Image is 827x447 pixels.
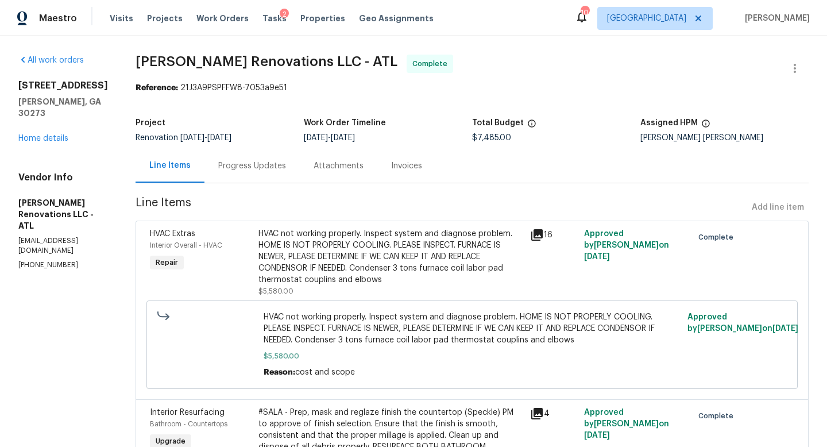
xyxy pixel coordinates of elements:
[300,13,345,24] span: Properties
[584,409,669,440] span: Approved by [PERSON_NAME] on
[472,119,524,127] h5: Total Budget
[581,7,589,18] div: 104
[151,257,183,268] span: Repair
[698,232,738,243] span: Complete
[18,236,108,256] p: [EMAIL_ADDRESS][DOMAIN_NAME]
[304,134,328,142] span: [DATE]
[304,134,355,142] span: -
[18,56,84,64] a: All work orders
[258,228,523,286] div: HVAC not working properly. Inspect system and diagnose problem. HOME IS NOT PROPERLY COOLING. PLE...
[150,409,225,417] span: Interior Resurfacing
[640,134,809,142] div: [PERSON_NAME] [PERSON_NAME]
[136,82,809,94] div: 21J3A9PSPFFW8-7053a9e51
[584,431,610,440] span: [DATE]
[584,230,669,261] span: Approved by [PERSON_NAME] on
[687,313,798,333] span: Approved by [PERSON_NAME] on
[110,13,133,24] span: Visits
[18,197,108,232] h5: [PERSON_NAME] Renovations LLC - ATL
[295,368,355,376] span: cost and scope
[772,325,798,333] span: [DATE]
[258,288,293,295] span: $5,580.00
[18,260,108,270] p: [PHONE_NUMBER]
[391,160,422,172] div: Invoices
[150,230,195,238] span: HVAC Extras
[607,13,686,24] span: [GEOGRAPHIC_DATA]
[527,119,536,134] span: The total cost of line items that have been proposed by Opendoor. This sum includes line items th...
[136,55,397,68] span: [PERSON_NAME] Renovations LLC - ATL
[698,410,738,422] span: Complete
[196,13,249,24] span: Work Orders
[262,14,287,22] span: Tasks
[180,134,231,142] span: -
[147,13,183,24] span: Projects
[18,80,108,91] h2: [STREET_ADDRESS]
[530,228,577,242] div: 16
[149,160,191,171] div: Line Items
[314,160,364,172] div: Attachments
[304,119,386,127] h5: Work Order Timeline
[150,242,222,249] span: Interior Overall - HVAC
[640,119,698,127] h5: Assigned HPM
[207,134,231,142] span: [DATE]
[472,134,511,142] span: $7,485.00
[359,13,434,24] span: Geo Assignments
[136,84,178,92] b: Reference:
[740,13,810,24] span: [PERSON_NAME]
[264,311,681,346] span: HVAC not working properly. Inspect system and diagnose problem. HOME IS NOT PROPERLY COOLING. PLE...
[584,253,610,261] span: [DATE]
[150,421,227,427] span: Bathroom - Countertops
[18,172,108,183] h4: Vendor Info
[331,134,355,142] span: [DATE]
[280,9,289,20] div: 2
[18,96,108,119] h5: [PERSON_NAME], GA 30273
[412,58,452,70] span: Complete
[701,119,710,134] span: The hpm assigned to this work order.
[180,134,204,142] span: [DATE]
[136,134,231,142] span: Renovation
[18,134,68,142] a: Home details
[39,13,77,24] span: Maestro
[218,160,286,172] div: Progress Updates
[136,197,747,218] span: Line Items
[264,350,681,362] span: $5,580.00
[136,119,165,127] h5: Project
[530,407,577,421] div: 4
[264,368,295,376] span: Reason:
[151,436,190,447] span: Upgrade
